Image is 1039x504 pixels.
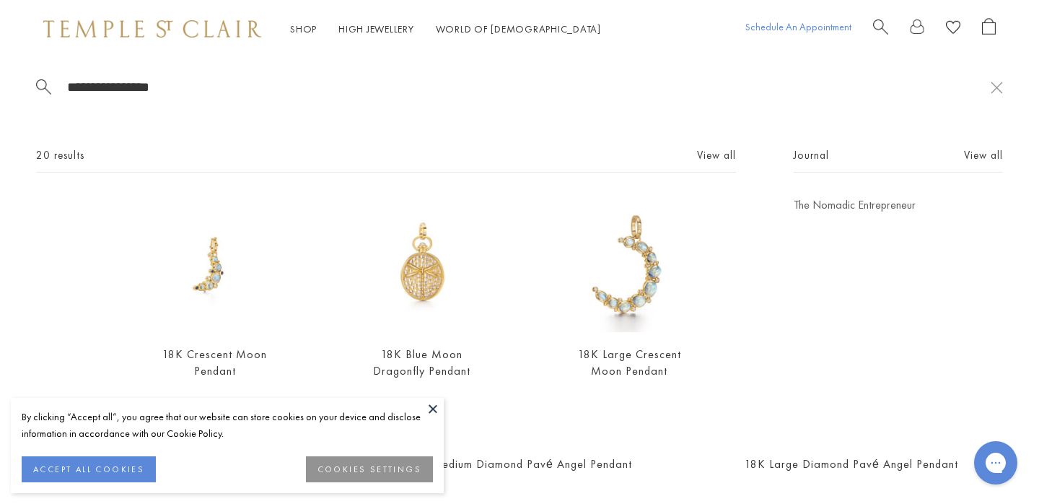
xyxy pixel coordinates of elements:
[745,456,958,472] a: 18K Large Diamond Pavé Angel Pendant
[354,197,489,332] a: 18K Blue Moon Dragonfly Pendant18K Blue Moon Dragonfly Pendant
[436,22,601,35] a: World of [DEMOGRAPHIC_DATA]World of [DEMOGRAPHIC_DATA]
[873,18,888,40] a: Search
[306,456,433,482] button: COOKIES SETTINGS
[794,147,829,165] span: Journal
[43,20,261,38] img: Temple St. Clair
[745,20,851,33] a: Schedule An Appointment
[578,347,681,378] a: 18K Large Crescent Moon Pendant
[562,197,697,332] img: P34840-LGLUNABM
[36,147,84,165] span: 20 results
[373,347,470,378] a: 18K Blue Moon Dragonfly Pendant
[407,456,632,472] a: 18K Medium Diamond Pavé Angel Pendant
[147,197,282,332] img: P34840-BMSPDIS
[22,456,156,482] button: ACCEPT ALL COOKIES
[338,22,414,35] a: High JewelleryHigh Jewellery
[964,147,1003,163] a: View all
[22,409,433,442] div: By clicking “Accept all”, you agree that our website can store cookies on your device and disclos...
[946,18,960,40] a: View Wishlist
[290,22,317,35] a: ShopShop
[354,197,489,332] img: 18K Blue Moon Dragonfly Pendant
[147,197,282,332] a: P34840-BMSPDISP34840-BMSPDIS
[794,197,1003,213] a: The Nomadic Entrepreneur
[967,436,1025,490] iframe: Gorgias live chat messenger
[162,347,267,378] a: 18K Crescent Moon Pendant
[562,197,697,332] a: P34840-LGLUNABMP34840-LGLUNABM
[982,18,996,40] a: Open Shopping Bag
[697,147,736,163] a: View all
[290,20,601,38] nav: Main navigation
